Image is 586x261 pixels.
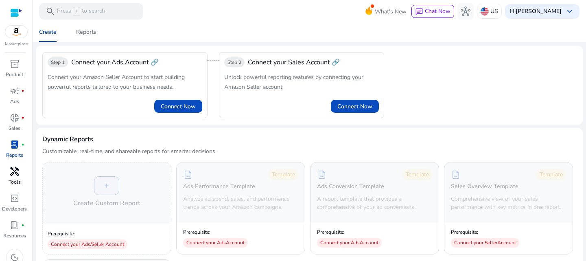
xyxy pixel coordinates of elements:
p: Prerequisite: [317,229,382,235]
button: Connect Now [331,100,379,113]
p: Prerequisite: [183,229,248,235]
button: chatChat Now [411,5,454,18]
span: code_blocks [10,193,20,203]
div: Template [536,169,566,180]
div: Connect your Seller Account [451,238,519,248]
b: [PERSON_NAME] [516,7,562,15]
p: Product [6,71,23,78]
span: Connect Now [161,102,196,111]
h5: Ads Conversion Template [317,183,384,190]
span: fiber_manual_record [21,224,24,227]
h5: Ads Performance Template [183,183,255,190]
div: Template [269,169,298,180]
p: Analyze ad spend, sales, and performance trends across your Amazon campaigns. [183,195,298,211]
p: Resources [3,232,26,239]
span: / [73,7,80,16]
span: book_4 [10,220,20,230]
span: donut_small [10,113,20,123]
p: Prerequisite: [451,229,519,235]
span: hub [461,7,470,16]
span: fiber_manual_record [21,116,24,119]
button: Connect Now [154,100,202,113]
span: search [46,7,55,16]
h5: Sales Overview Template [451,183,518,190]
span: Step 2 [227,59,241,66]
h4: Create Custom Report [73,198,140,208]
p: Customizable, real-time, and shareable reports for smarter decisions. [42,147,216,156]
h3: Dynamic Reports [42,134,93,144]
span: Unlock powerful reporting features by connecting your Amazon Seller account. [224,73,363,91]
span: inventory_2 [10,59,20,69]
div: Connect your Ads Account [317,238,382,248]
p: Developers [2,205,27,213]
span: Step 1 [51,59,65,66]
p: Marketplace [5,41,28,47]
button: hub [457,3,474,20]
div: Connect your Ads Account 🔗 [71,57,159,67]
div: + [94,176,119,195]
span: campaign [10,86,20,96]
span: fiber_manual_record [21,89,24,92]
span: Connect your Amazon Seller Account to start building powerful reports tailored to your business n... [48,73,185,91]
p: Ads [10,98,19,105]
p: Tools [9,178,21,186]
span: description [451,170,461,180]
span: description [317,170,327,180]
span: handyman [10,167,20,176]
p: A report template that provides a comprehensive of your ad conversions. [317,195,432,211]
div: Reports [76,29,96,35]
p: Prerequisite: [48,230,166,237]
div: Template [402,169,432,180]
span: Chat Now [425,7,450,15]
p: Hi [510,9,562,14]
span: What's New [375,4,407,19]
img: amazon.svg [5,26,27,38]
span: description [183,170,193,180]
span: keyboard_arrow_down [565,7,575,16]
div: Connect your Ads/Seller Account [48,239,127,249]
span: Connect your Sales Account 🔗 [248,57,340,67]
img: us.svg [481,7,489,15]
p: Sales [9,125,20,132]
span: Connect Now [337,102,372,111]
p: Press to search [57,7,105,16]
div: Create [39,29,57,35]
p: Comprehensive view of your sales performance with key metrics in one report. [451,195,566,211]
span: lab_profile [10,140,20,149]
span: fiber_manual_record [21,143,24,146]
p: Reports [6,151,23,159]
span: chat [415,8,423,16]
p: US [490,4,498,18]
div: Connect your Ads Account [183,238,248,248]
